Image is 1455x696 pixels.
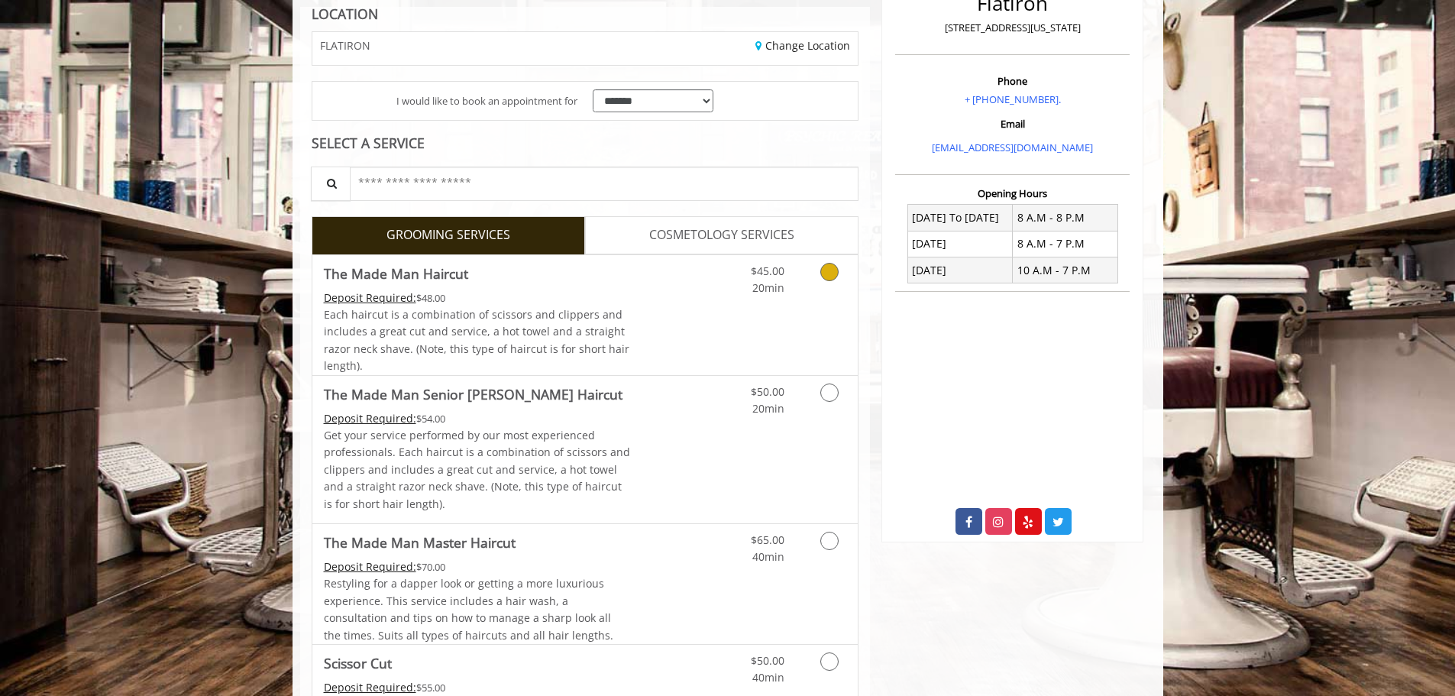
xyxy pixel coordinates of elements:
b: The Made Man Master Haircut [324,532,516,553]
h3: Email [899,118,1126,129]
span: FLATIRON [320,40,370,51]
div: $55.00 [324,679,631,696]
a: [EMAIL_ADDRESS][DOMAIN_NAME] [932,141,1093,154]
div: $48.00 [324,290,631,306]
span: 20min [752,401,784,416]
td: [DATE] To [DATE] [907,205,1013,231]
div: SELECT A SERVICE [312,136,859,151]
span: This service needs some Advance to be paid before we block your appointment [324,290,416,305]
a: Change Location [755,38,850,53]
span: 40min [752,549,784,564]
span: This service needs some Advance to be paid before we block your appointment [324,411,416,426]
span: This service needs some Advance to be paid before we block your appointment [324,559,416,574]
h3: Opening Hours [895,188,1130,199]
p: [STREET_ADDRESS][US_STATE] [899,20,1126,36]
p: Get your service performed by our most experienced professionals. Each haircut is a combination o... [324,427,631,513]
b: The Made Man Haircut [324,263,468,284]
button: Service Search [311,167,351,201]
span: GROOMING SERVICES [386,225,510,245]
td: [DATE] [907,257,1013,283]
span: I would like to book an appointment for [396,93,577,109]
span: $65.00 [751,533,784,547]
td: [DATE] [907,231,1013,257]
span: $45.00 [751,264,784,278]
span: This service needs some Advance to be paid before we block your appointment [324,680,416,694]
span: 40min [752,670,784,685]
div: $54.00 [324,410,631,427]
span: COSMETOLOGY SERVICES [649,225,794,245]
span: Restyling for a dapper look or getting a more luxurious experience. This service includes a hair ... [324,576,613,642]
span: $50.00 [751,653,784,668]
h3: Phone [899,76,1126,86]
td: 8 A.M - 8 P.M [1013,205,1118,231]
span: 20min [752,280,784,295]
td: 10 A.M - 7 P.M [1013,257,1118,283]
b: Scissor Cut [324,652,392,674]
b: LOCATION [312,5,378,23]
td: 8 A.M - 7 P.M [1013,231,1118,257]
div: $70.00 [324,558,631,575]
span: Each haircut is a combination of scissors and clippers and includes a great cut and service, a ho... [324,307,629,373]
span: $50.00 [751,384,784,399]
b: The Made Man Senior [PERSON_NAME] Haircut [324,384,622,405]
a: + [PHONE_NUMBER]. [965,92,1061,106]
